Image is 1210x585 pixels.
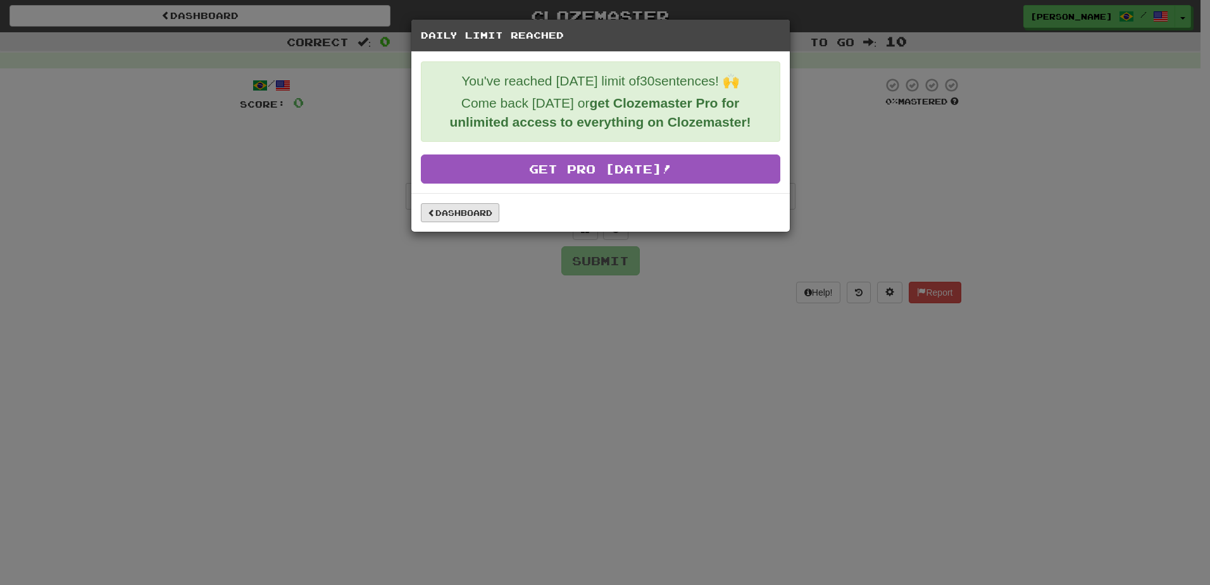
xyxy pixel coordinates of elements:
a: Get Pro [DATE]! [421,154,780,184]
strong: get Clozemaster Pro for unlimited access to everything on Clozemaster! [449,96,751,129]
a: Dashboard [421,203,499,222]
p: Come back [DATE] or [431,94,770,132]
p: You've reached [DATE] limit of 30 sentences! 🙌 [431,72,770,91]
h5: Daily Limit Reached [421,29,780,42]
